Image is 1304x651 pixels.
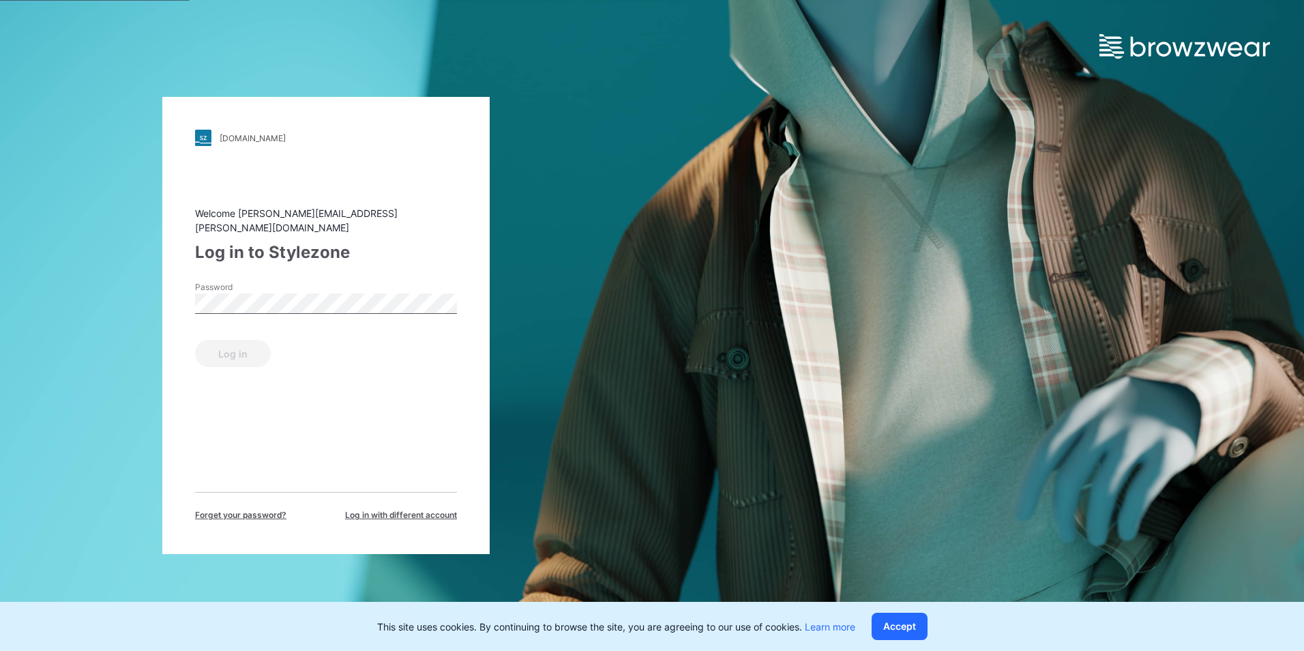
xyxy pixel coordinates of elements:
[220,133,286,143] div: [DOMAIN_NAME]
[195,130,211,146] img: stylezone-logo.562084cfcfab977791bfbf7441f1a819.svg
[195,130,457,146] a: [DOMAIN_NAME]
[805,621,855,633] a: Learn more
[195,206,457,235] div: Welcome [PERSON_NAME][EMAIL_ADDRESS][PERSON_NAME][DOMAIN_NAME]
[377,620,855,634] p: This site uses cookies. By continuing to browse the site, you are agreeing to our use of cookies.
[1099,34,1270,59] img: browzwear-logo.e42bd6dac1945053ebaf764b6aa21510.svg
[195,281,291,293] label: Password
[872,613,928,640] button: Accept
[345,509,457,521] span: Log in with different account
[195,509,286,521] span: Forget your password?
[195,240,457,265] div: Log in to Stylezone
